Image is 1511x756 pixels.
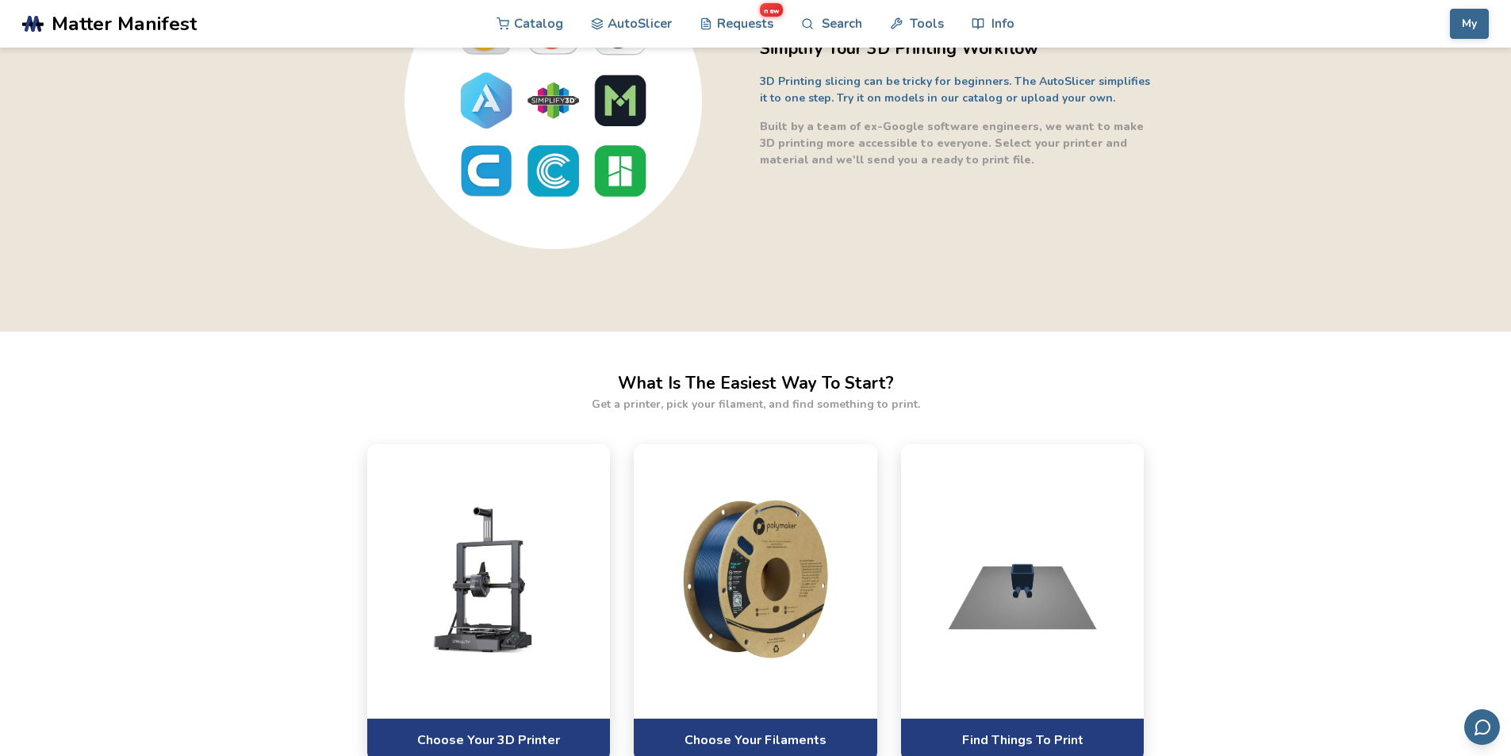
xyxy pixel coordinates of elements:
span: Matter Manifest [52,13,197,35]
img: Pick software [650,500,861,658]
h2: Simplify Your 3D Printing Workflow [760,36,1156,61]
img: Select materials [917,500,1129,658]
img: Choose a printer [383,500,595,658]
button: My [1450,9,1489,39]
p: Built by a team of ex-Google software engineers, we want to make 3D printing more accessible to e... [760,118,1156,168]
p: 3D Printing slicing can be tricky for beginners. The AutoSlicer simplifies it to one step. Try it... [760,73,1156,106]
span: new [760,3,783,17]
p: Get a printer, pick your filament, and find something to print. [592,396,920,413]
h2: What Is The Easiest Way To Start? [618,371,894,396]
button: Send feedback via email [1464,709,1500,745]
